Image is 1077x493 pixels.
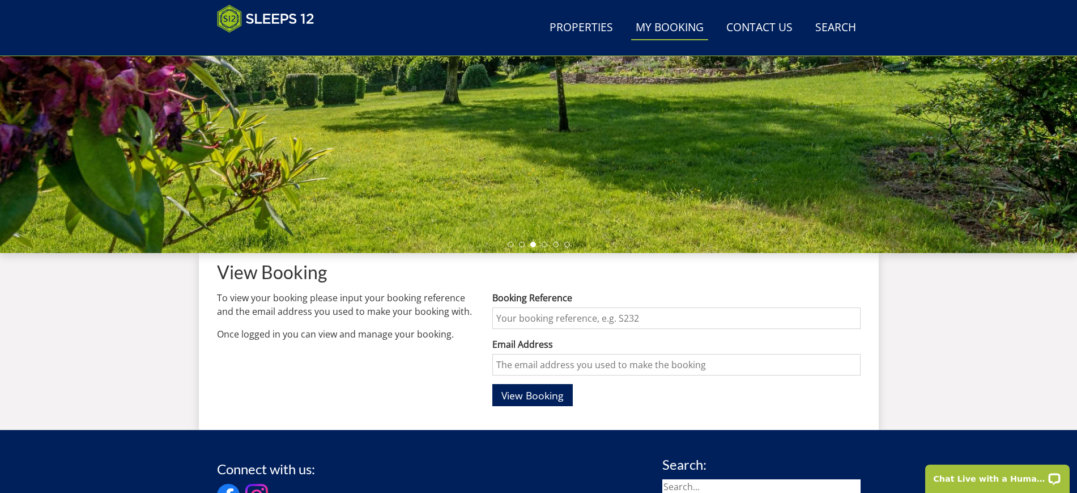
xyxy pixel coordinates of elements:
iframe: Customer reviews powered by Trustpilot [211,40,330,49]
input: The email address you used to make the booking [492,354,860,376]
a: Properties [545,15,618,41]
label: Booking Reference [492,291,860,305]
button: View Booking [492,384,573,406]
iframe: LiveChat chat widget [918,457,1077,493]
label: Email Address [492,338,860,351]
p: Once logged in you can view and manage your booking. [217,327,475,341]
input: Your booking reference, e.g. S232 [492,307,860,329]
h1: View Booking [217,262,861,282]
h3: Search: [662,457,861,472]
a: Search [811,15,861,41]
a: My Booking [631,15,708,41]
a: Contact Us [722,15,797,41]
img: Sleeps 12 [217,5,314,33]
h3: Connect with us: [217,462,315,477]
span: View Booking [501,389,564,402]
p: To view your booking please input your booking reference and the email address you used to make y... [217,291,475,318]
